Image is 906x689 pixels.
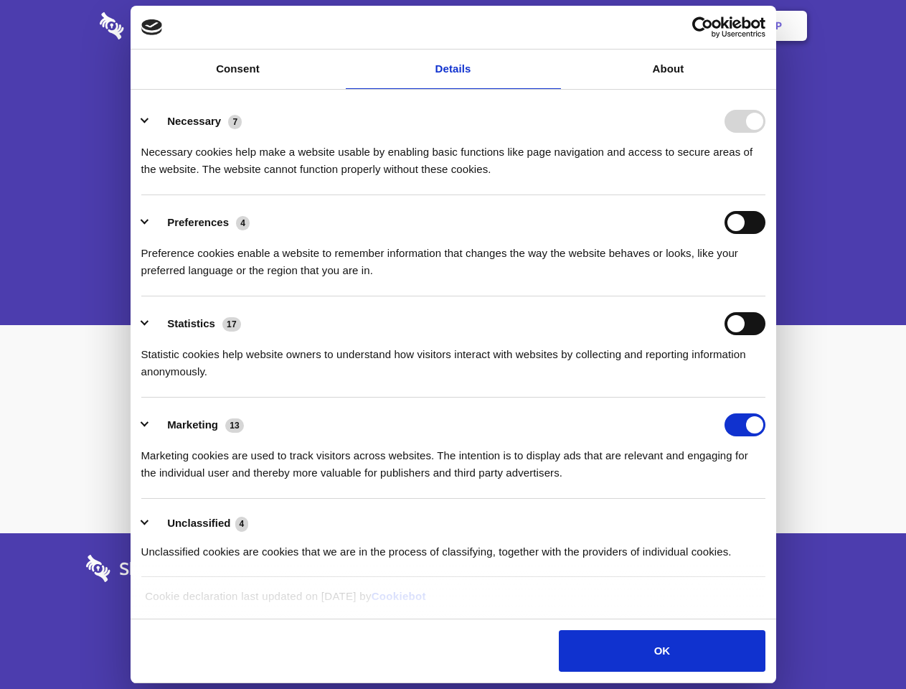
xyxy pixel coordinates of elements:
a: About [561,50,776,89]
a: Consent [131,50,346,89]
a: Cookiebot [372,590,426,602]
div: Unclassified cookies are cookies that we are in the process of classifying, together with the pro... [141,533,765,561]
label: Marketing [167,418,218,431]
img: logo [141,19,163,35]
a: Pricing [421,4,483,48]
button: Marketing (13) [141,413,253,436]
span: 17 [222,317,241,332]
iframe: Drift Widget Chat Controller [834,617,889,672]
span: 4 [236,216,250,230]
label: Necessary [167,115,221,127]
span: 7 [228,115,242,129]
a: Contact [582,4,648,48]
img: logo-wordmark-white-trans-d4663122ce5f474addd5e946df7df03e33cb6a1c49d2221995e7729f52c070b2.svg [86,555,209,582]
button: Necessary (7) [141,110,251,133]
div: Statistic cookies help website owners to understand how visitors interact with websites by collec... [141,335,765,380]
div: Necessary cookies help make a website usable by enabling basic functions like page navigation and... [141,133,765,178]
span: 13 [225,418,244,433]
div: Preference cookies enable a website to remember information that changes the way the website beha... [141,234,765,279]
span: 4 [235,517,249,531]
a: Login [651,4,713,48]
button: Unclassified (4) [141,515,258,533]
button: OK [559,630,765,672]
a: Usercentrics Cookiebot - opens in a new window [640,17,765,38]
a: Details [346,50,561,89]
button: Preferences (4) [141,211,259,234]
div: Marketing cookies are used to track visitors across websites. The intention is to display ads tha... [141,436,765,482]
label: Statistics [167,317,215,329]
label: Preferences [167,216,229,228]
div: Cookie declaration last updated on [DATE] by [134,588,772,616]
img: logo-wordmark-white-trans-d4663122ce5f474addd5e946df7df03e33cb6a1c49d2221995e7729f52c070b2.svg [100,12,222,39]
button: Statistics (17) [141,312,250,335]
